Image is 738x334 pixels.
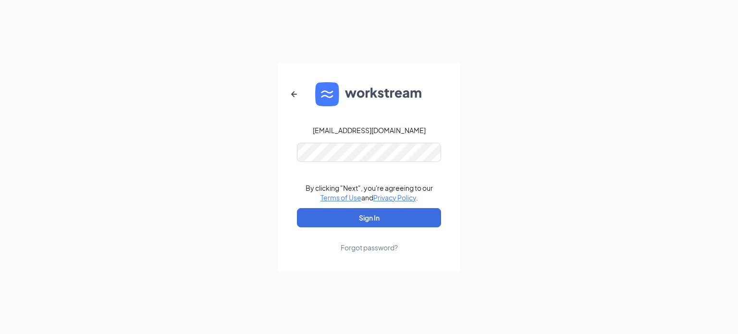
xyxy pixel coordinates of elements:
button: ArrowLeftNew [283,83,306,106]
div: Forgot password? [341,243,398,252]
svg: ArrowLeftNew [288,88,300,100]
img: WS logo and Workstream text [315,82,423,106]
a: Forgot password? [341,227,398,252]
a: Terms of Use [320,193,361,202]
a: Privacy Policy [373,193,416,202]
div: [EMAIL_ADDRESS][DOMAIN_NAME] [313,125,426,135]
button: Sign In [297,208,441,227]
div: By clicking "Next", you're agreeing to our and . [306,183,433,202]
